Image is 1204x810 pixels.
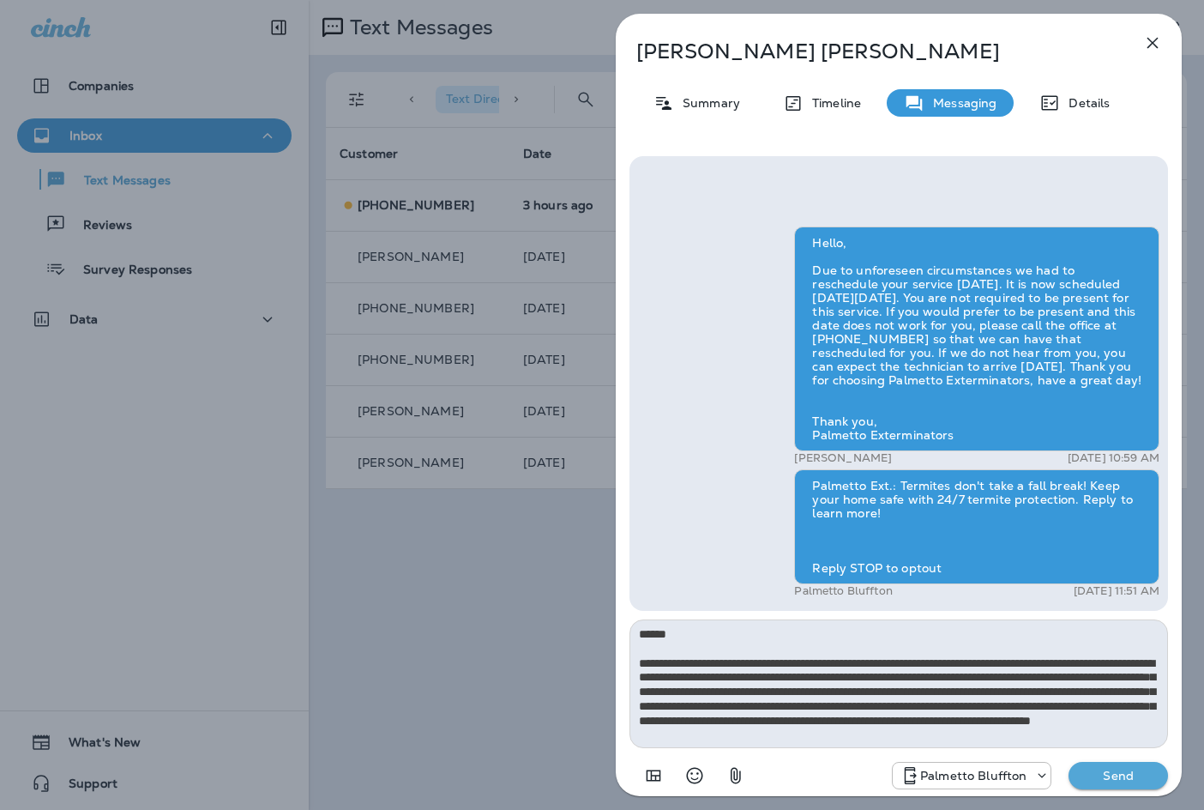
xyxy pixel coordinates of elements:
[924,96,996,110] p: Messaging
[1069,762,1168,789] button: Send
[636,39,1105,63] p: [PERSON_NAME] [PERSON_NAME]
[794,451,892,465] p: [PERSON_NAME]
[804,96,861,110] p: Timeline
[1074,584,1159,598] p: [DATE] 11:51 AM
[794,469,1159,584] div: Palmetto Ext.: Termites don't take a fall break! Keep your home safe with 24/7 termite protection...
[1068,451,1159,465] p: [DATE] 10:59 AM
[1060,96,1110,110] p: Details
[674,96,740,110] p: Summary
[794,584,892,598] p: Palmetto Bluffton
[920,769,1026,783] p: Palmetto Bluffton
[794,227,1159,451] div: Hello, Due to unforeseen circumstances we had to reschedule your service [DATE]. It is now schedu...
[677,759,712,793] button: Select an emoji
[636,759,671,793] button: Add in a premade template
[893,765,1050,786] div: +1 (843) 604-3631
[1082,768,1154,783] p: Send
